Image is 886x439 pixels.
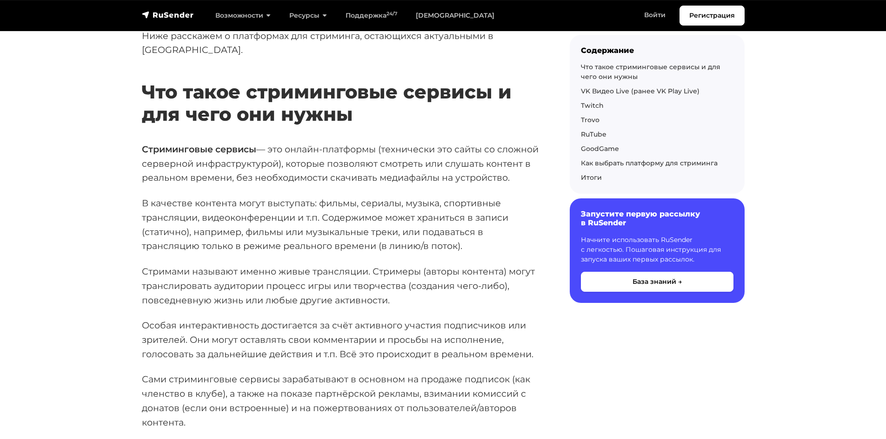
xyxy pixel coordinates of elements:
a: Регистрация [679,6,745,26]
a: Trovo [581,116,600,124]
img: RuSender [142,10,194,20]
a: [DEMOGRAPHIC_DATA] [406,6,504,25]
p: Ниже расскажем о платформах для стриминга, остающихся актуальными в [GEOGRAPHIC_DATA]. [142,29,540,57]
a: VK Видео Live (ранее VK Play Live) [581,87,699,95]
h2: Что такое стриминговые сервисы и для чего они нужны [142,53,540,125]
a: Ресурсы [280,6,336,25]
a: Что такое стриминговые сервисы и для чего они нужны [581,63,720,81]
a: Запустите первую рассылку в RuSender Начните использовать RuSender с легкостью. Пошаговая инструк... [570,198,745,302]
a: Возможности [206,6,280,25]
strong: Стриминговые сервисы [142,144,256,155]
a: Twitch [581,101,604,110]
a: Войти [635,6,675,25]
p: Сами стриминговые сервисы зарабатывают в основном на продаже подписок (как членство в клубе), а т... [142,372,540,429]
a: GoodGame [581,144,619,153]
p: — это онлайн-платформы (технически это сайты со сложной серверной инфраструктурой), которые позво... [142,142,540,185]
p: В качестве контента могут выступать: фильмы, сериалы, музыка, спортивные трансляции, видеоконфере... [142,196,540,253]
a: Как выбрать платформу для стриминга [581,159,718,167]
p: Стримами называют именно живые трансляции. Стримеры (авторы контента) могут транслировать аудитор... [142,264,540,307]
a: Поддержка24/7 [336,6,406,25]
p: Особая интерактивность достигается за счёт активного участия подписчиков или зрителей. Они могут ... [142,318,540,361]
a: RuTube [581,130,606,138]
sup: 24/7 [386,11,397,17]
h6: Запустите первую рассылку в RuSender [581,210,733,227]
button: База знаний → [581,272,733,292]
p: Начните использовать RuSender с легкостью. Пошаговая инструкция для запуска ваших первых рассылок. [581,235,733,264]
div: Содержание [581,46,733,55]
a: Итоги [581,173,602,182]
